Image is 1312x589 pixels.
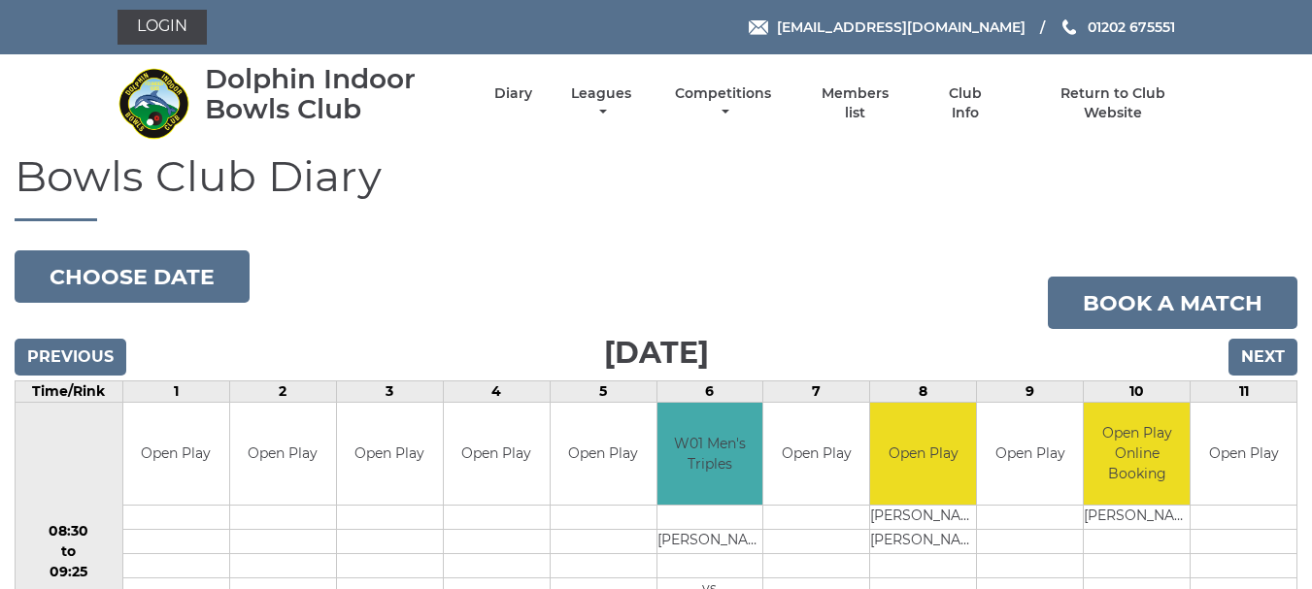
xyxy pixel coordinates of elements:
[870,381,977,403] td: 8
[1084,505,1190,529] td: [PERSON_NAME]
[749,20,768,35] img: Email
[122,381,229,403] td: 1
[977,381,1084,403] td: 9
[657,403,763,505] td: W01 Men's Triples
[118,10,207,45] a: Login
[494,84,532,103] a: Diary
[810,84,899,122] a: Members list
[777,18,1026,36] span: [EMAIL_ADDRESS][DOMAIN_NAME]
[870,529,976,553] td: [PERSON_NAME]
[671,84,777,122] a: Competitions
[337,403,443,505] td: Open Play
[1084,381,1191,403] td: 10
[550,381,656,403] td: 5
[1228,339,1297,376] input: Next
[1048,277,1297,329] a: Book a match
[657,529,763,553] td: [PERSON_NAME]
[229,381,336,403] td: 2
[230,403,336,505] td: Open Play
[16,381,123,403] td: Time/Rink
[1088,18,1175,36] span: 01202 675551
[934,84,997,122] a: Club Info
[870,505,976,529] td: [PERSON_NAME]
[1084,403,1190,505] td: Open Play Online Booking
[443,381,550,403] td: 4
[444,403,550,505] td: Open Play
[15,152,1297,221] h1: Bowls Club Diary
[763,381,870,403] td: 7
[1060,16,1175,38] a: Phone us 01202 675551
[1191,381,1297,403] td: 11
[1030,84,1194,122] a: Return to Club Website
[656,381,763,403] td: 6
[336,381,443,403] td: 3
[763,403,869,505] td: Open Play
[551,403,656,505] td: Open Play
[123,403,229,505] td: Open Play
[1062,19,1076,35] img: Phone us
[205,64,460,124] div: Dolphin Indoor Bowls Club
[566,84,636,122] a: Leagues
[15,339,126,376] input: Previous
[749,16,1026,38] a: Email [EMAIL_ADDRESS][DOMAIN_NAME]
[15,250,250,303] button: Choose date
[1191,403,1296,505] td: Open Play
[118,67,190,140] img: Dolphin Indoor Bowls Club
[977,403,1083,505] td: Open Play
[870,403,976,505] td: Open Play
